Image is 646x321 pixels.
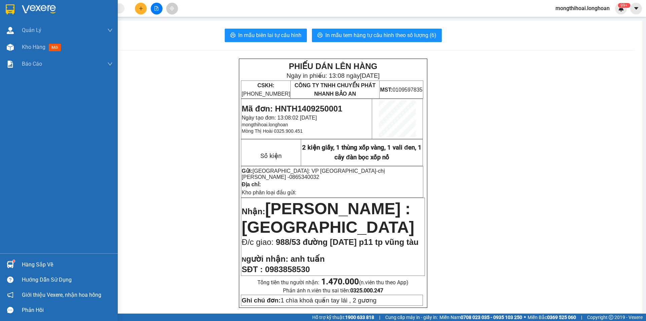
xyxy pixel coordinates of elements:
[12,19,142,24] strong: (Công Ty TNHH Chuyển Phát Nhanh Bảo An - MST: 0109597835)
[257,83,275,88] strong: CSKH:
[618,5,624,11] img: icon-new-feature
[7,292,13,298] span: notification
[242,265,263,274] strong: SĐT :
[289,62,377,71] strong: PHIẾU DÁN LÊN HÀNG
[225,29,307,42] button: printerIn mẫu biên lai tự cấu hình
[7,61,14,68] img: solution-icon
[633,5,639,11] span: caret-down
[461,315,522,320] strong: 0708 023 035 - 0935 103 250
[242,115,317,121] span: Ngày tạo đơn: 13:08:02 [DATE]
[139,6,143,11] span: plus
[107,61,113,67] span: down
[22,291,101,299] span: Giới thiệu Vexere, nhận hoa hồng
[242,168,385,180] span: chị [PERSON_NAME] -
[257,279,408,286] span: Tổng tiền thu người nhận:
[253,168,376,174] span: [GEOGRAPHIC_DATA]: VP [GEOGRAPHIC_DATA]
[581,314,582,321] span: |
[13,260,15,262] sup: 1
[276,237,419,247] span: 988/53 đường [DATE] p11 tp vũng tàu
[302,144,421,161] span: 2 kiện giấy, 1 thùng xốp vàng, 1 vali đen, 1 cây đàn bọc xốp nổ
[289,174,319,180] span: 0865340032
[385,314,438,321] span: Cung cấp máy in - giấy in:
[360,72,380,79] span: [DATE]
[13,10,140,17] strong: BIÊN NHẬN VẬN CHUYỂN BẢO AN EXPRESS
[7,261,14,268] img: warehouse-icon
[7,277,13,283] span: question-circle
[242,256,288,263] strong: N
[107,28,113,33] span: down
[230,32,236,39] span: printer
[7,307,13,313] span: message
[22,305,113,315] div: Phản hồi
[312,314,374,321] span: Hỗ trợ kỹ thuật:
[170,6,174,11] span: aim
[49,44,61,51] span: mới
[439,314,522,321] span: Miền Nam
[286,72,380,79] span: Ngày in phiếu: 13:08 ngày
[242,237,276,247] span: Đ/c giao:
[242,168,252,174] strong: Gửi:
[166,3,178,14] button: aim
[29,26,125,52] span: [PHONE_NUMBER] - [DOMAIN_NAME]
[242,128,302,134] span: Mòng Thị Hoài 0325.900.451
[524,316,526,319] span: ⚪️
[242,122,288,127] span: mongthihoai.longhoan
[312,29,442,42] button: printerIn mẫu tem hàng tự cấu hình theo số lượng (6)
[242,83,290,97] span: [PHONE_NUMBER]
[7,44,14,51] img: warehouse-icon
[242,182,261,187] strong: Địa chỉ:
[317,32,323,39] span: printer
[609,315,613,320] span: copyright
[242,190,296,195] span: Kho phân loại đầu gửi:
[345,315,374,320] strong: 1900 633 818
[238,31,301,39] span: In mẫu biên lai tự cấu hình
[22,60,42,68] span: Báo cáo
[154,6,159,11] span: file-add
[265,265,310,274] span: 0983858530
[242,297,281,304] strong: Ghi chú đơn:
[246,254,288,263] span: gười nhận:
[294,83,375,97] span: CÔNG TY TNHH CHUYỂN PHÁT NHANH BẢO AN
[350,287,383,294] strong: 0325.000.247
[22,44,45,50] span: Kho hàng
[242,207,265,216] span: Nhận:
[135,3,147,14] button: plus
[550,4,615,12] span: mongthihoai.longhoan
[528,314,576,321] span: Miền Bắc
[22,26,41,34] span: Quản Lý
[380,87,392,93] strong: MST:
[290,254,325,263] span: anh tuấn
[6,4,14,14] img: logo-vxr
[321,279,408,286] span: (n.viên thu theo App)
[630,3,642,14] button: caret-down
[547,315,576,320] strong: 0369 525 060
[242,104,342,113] span: Mã đơn: HNTH1409250001
[242,200,414,236] span: [PERSON_NAME] : [GEOGRAPHIC_DATA]
[321,277,359,286] strong: 1.470.000
[22,260,113,270] div: Hàng sắp về
[325,31,436,39] span: In mẫu tem hàng tự cấu hình theo số lượng (6)
[260,152,282,160] span: Số kiện
[7,27,14,34] img: warehouse-icon
[379,314,380,321] span: |
[380,87,422,93] span: 0109597835
[242,297,376,304] span: 1 chìa khoá quấn tay lái , 2 gương
[22,275,113,285] div: Hướng dẫn sử dụng
[283,287,383,294] span: Phản ánh n.viên thu sai tiền:
[242,168,385,180] span: -
[151,3,163,14] button: file-add
[618,3,630,8] sup: 426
